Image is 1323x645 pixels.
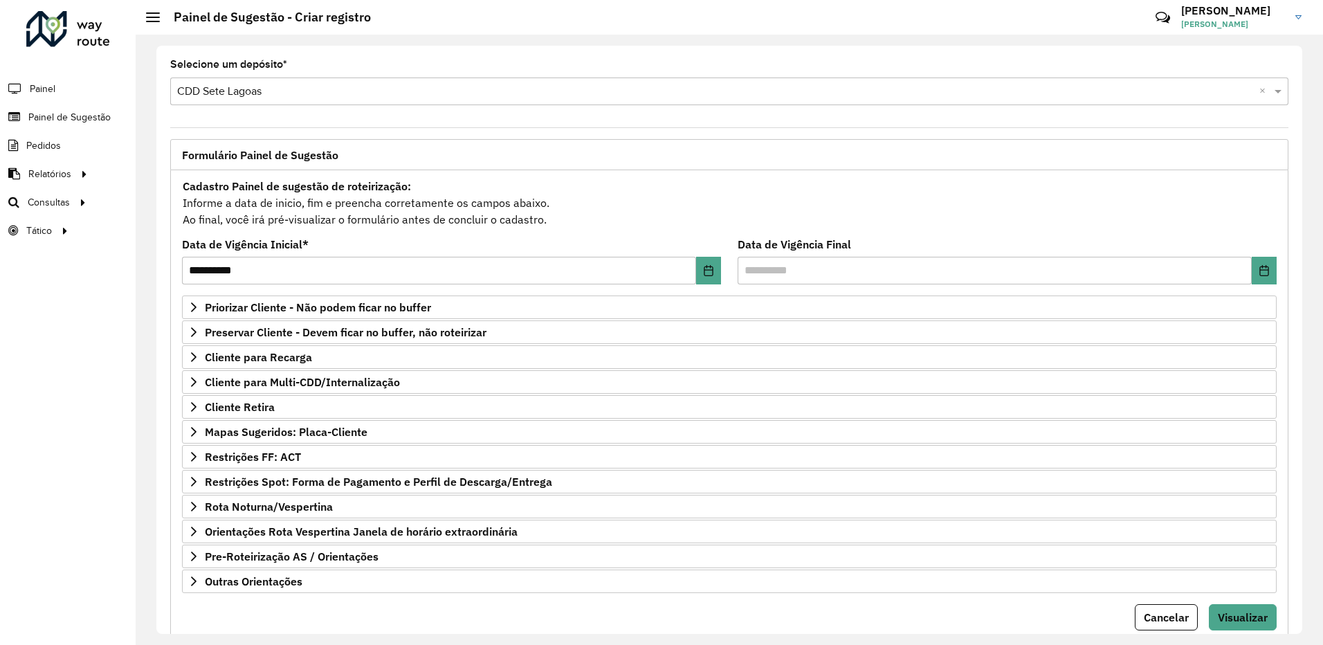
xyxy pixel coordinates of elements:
span: Pedidos [26,138,61,153]
a: Cliente para Multi-CDD/Internalização [182,370,1277,394]
a: Outras Orientações [182,570,1277,593]
span: Outras Orientações [205,576,302,587]
h3: [PERSON_NAME] [1181,4,1285,17]
span: Pre-Roteirização AS / Orientações [205,551,378,562]
label: Data de Vigência Inicial [182,236,309,253]
a: Priorizar Cliente - Não podem ficar no buffer [182,296,1277,319]
a: Restrições FF: ACT [182,445,1277,469]
a: Orientações Rota Vespertina Janela de horário extraordinária [182,520,1277,543]
a: Restrições Spot: Forma de Pagamento e Perfil de Descarga/Entrega [182,470,1277,493]
a: Pre-Roteirização AS / Orientações [182,545,1277,568]
span: Rota Noturna/Vespertina [205,501,333,512]
a: Rota Noturna/Vespertina [182,495,1277,518]
label: Data de Vigência Final [738,236,851,253]
span: Cancelar [1144,610,1189,624]
span: Orientações Rota Vespertina Janela de horário extraordinária [205,526,518,537]
h2: Painel de Sugestão - Criar registro [160,10,371,25]
span: Consultas [28,195,70,210]
a: Preservar Cliente - Devem ficar no buffer, não roteirizar [182,320,1277,344]
div: Informe a data de inicio, fim e preencha corretamente os campos abaixo. Ao final, você irá pré-vi... [182,177,1277,228]
span: Tático [26,224,52,238]
span: Mapas Sugeridos: Placa-Cliente [205,426,367,437]
span: Cliente para Multi-CDD/Internalização [205,376,400,388]
span: Restrições Spot: Forma de Pagamento e Perfil de Descarga/Entrega [205,476,552,487]
span: Cliente Retira [205,401,275,412]
span: Painel de Sugestão [28,110,111,125]
a: Cliente Retira [182,395,1277,419]
span: Relatórios [28,167,71,181]
span: Formulário Painel de Sugestão [182,149,338,161]
button: Cancelar [1135,604,1198,630]
button: Choose Date [696,257,721,284]
span: Cliente para Recarga [205,352,312,363]
span: Clear all [1259,83,1271,100]
button: Visualizar [1209,604,1277,630]
a: Cliente para Recarga [182,345,1277,369]
span: Preservar Cliente - Devem ficar no buffer, não roteirizar [205,327,486,338]
span: [PERSON_NAME] [1181,18,1285,30]
span: Painel [30,82,55,96]
a: Contato Rápido [1148,3,1178,33]
span: Visualizar [1218,610,1268,624]
strong: Cadastro Painel de sugestão de roteirização: [183,179,411,193]
a: Mapas Sugeridos: Placa-Cliente [182,420,1277,444]
span: Priorizar Cliente - Não podem ficar no buffer [205,302,431,313]
button: Choose Date [1252,257,1277,284]
label: Selecione um depósito [170,56,287,73]
span: Restrições FF: ACT [205,451,301,462]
